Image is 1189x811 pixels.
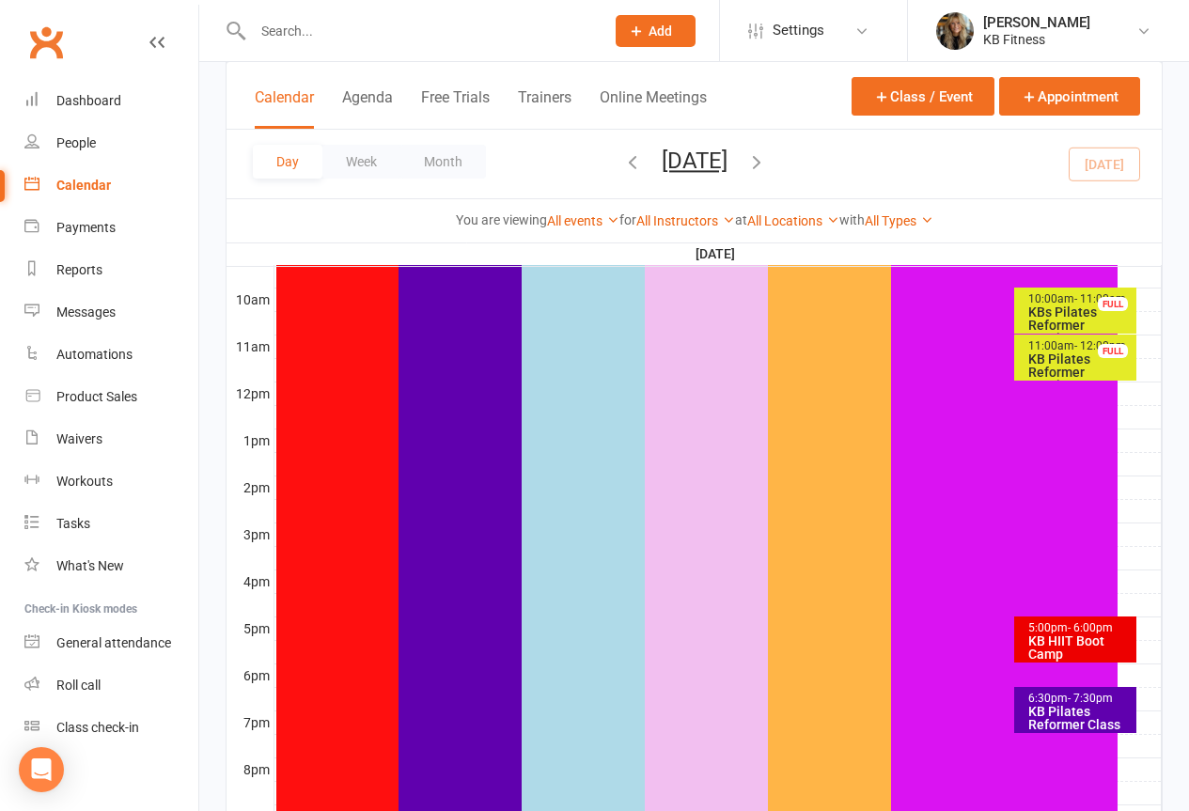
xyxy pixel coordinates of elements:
[999,77,1140,116] button: Appointment
[936,12,974,50] img: thumb_image1738440835.png
[56,304,116,320] div: Messages
[255,88,314,129] button: Calendar
[56,220,116,235] div: Payments
[24,249,198,291] a: Reports
[852,77,994,116] button: Class / Event
[24,503,198,545] a: Tasks
[56,431,102,446] div: Waivers
[400,145,486,179] button: Month
[56,516,90,531] div: Tasks
[518,88,571,129] button: Trainers
[56,178,111,193] div: Calendar
[227,429,274,452] th: 1pm
[24,545,198,587] a: What's New
[547,213,619,228] a: All events
[322,145,400,179] button: Week
[839,212,865,227] strong: with
[1027,305,1134,345] div: KBs Pilates Reformer Session
[24,707,198,749] a: Class kiosk mode
[23,19,70,66] a: Clubworx
[24,122,198,164] a: People
[56,678,101,693] div: Roll call
[274,242,1162,266] th: [DATE]
[247,18,592,44] input: Search...
[1098,297,1128,311] div: FULL
[983,31,1090,48] div: KB Fitness
[24,207,198,249] a: Payments
[1027,705,1134,731] div: KB Pilates Reformer Class
[616,15,696,47] button: Add
[56,635,171,650] div: General attendance
[227,663,274,687] th: 6pm
[227,710,274,734] th: 7pm
[253,145,322,179] button: Day
[1027,622,1134,634] div: 5:00pm
[24,164,198,207] a: Calendar
[56,720,139,735] div: Class check-in
[342,88,393,129] button: Agenda
[56,347,133,362] div: Automations
[56,262,102,277] div: Reports
[227,476,274,499] th: 2pm
[24,80,198,122] a: Dashboard
[747,213,839,228] a: All Locations
[636,213,735,228] a: All Instructors
[1074,292,1126,305] span: - 11:00am
[56,93,121,108] div: Dashboard
[456,212,547,227] strong: You are viewing
[227,569,274,593] th: 4pm
[983,14,1090,31] div: [PERSON_NAME]
[227,335,274,358] th: 11am
[1027,340,1134,352] div: 11:00am
[56,474,113,489] div: Workouts
[773,9,824,52] span: Settings
[1027,352,1134,392] div: KB Pilates Reformer Session
[619,212,636,227] strong: for
[865,213,933,228] a: All Types
[56,389,137,404] div: Product Sales
[24,622,198,664] a: General attendance kiosk mode
[600,88,707,129] button: Online Meetings
[227,288,274,311] th: 10am
[649,23,672,39] span: Add
[1027,293,1134,305] div: 10:00am
[19,747,64,792] div: Open Intercom Messenger
[421,88,490,129] button: Free Trials
[227,382,274,405] th: 12pm
[227,757,274,781] th: 8pm
[1027,634,1134,661] div: KB HIIT Boot Camp
[24,334,198,376] a: Automations
[1027,693,1134,705] div: 6:30pm
[227,522,274,546] th: 3pm
[227,616,274,640] th: 5pm
[1098,344,1128,358] div: FULL
[1068,621,1113,634] span: - 6:00pm
[24,291,198,334] a: Messages
[662,148,727,174] button: [DATE]
[1068,692,1113,705] span: - 7:30pm
[56,135,96,150] div: People
[24,664,198,707] a: Roll call
[24,418,198,460] a: Waivers
[735,212,747,227] strong: at
[24,376,198,418] a: Product Sales
[56,558,124,573] div: What's New
[1074,339,1126,352] span: - 12:00pm
[24,460,198,503] a: Workouts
